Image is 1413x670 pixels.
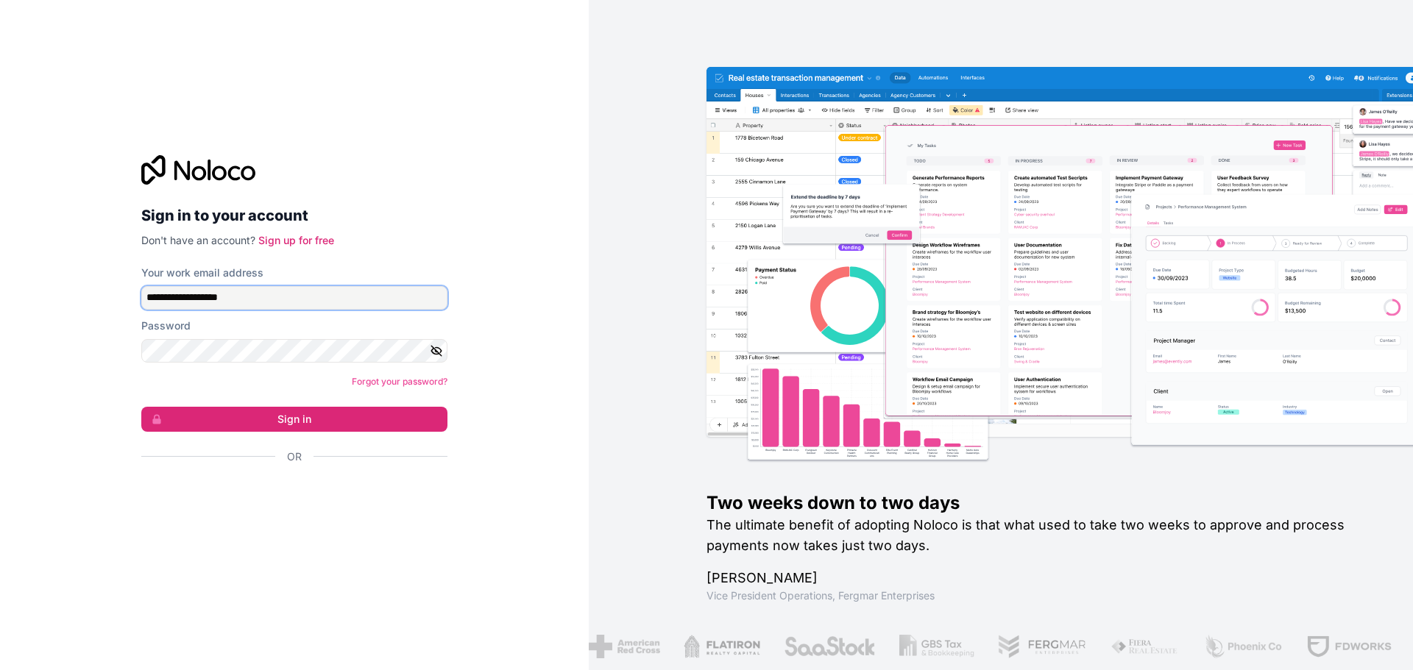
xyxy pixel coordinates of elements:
img: /assets/fdworks-Bi04fVtw.png [1306,635,1392,658]
button: Sign in [141,407,447,432]
h2: The ultimate benefit of adopting Noloco is that what used to take two weeks to approve and proces... [706,515,1366,556]
span: Or [287,449,302,464]
img: /assets/gbstax-C-GtDUiK.png [899,635,974,658]
img: /assets/saastock-C6Zbiodz.png [784,635,877,658]
img: /assets/phoenix-BREaitsQ.png [1203,635,1283,658]
span: Don't have an account? [141,234,255,246]
img: /assets/fergmar-CudnrXN5.png [998,635,1088,658]
input: Password [141,339,447,363]
input: Email address [141,286,447,310]
h2: Sign in to your account [141,202,447,229]
img: /assets/fiera-fwj2N5v4.png [1111,635,1180,658]
img: /assets/flatiron-C8eUkumj.png [684,635,760,658]
a: Sign up for free [258,234,334,246]
label: Password [141,318,191,333]
h1: [PERSON_NAME] [706,568,1366,588]
img: /assets/american-red-cross-BAupjrZR.png [589,635,660,658]
label: Your work email address [141,265,263,280]
h1: Two weeks down to two days [706,491,1366,515]
h1: Vice President Operations , Fergmar Enterprises [706,588,1366,603]
a: Forgot your password? [352,376,447,387]
iframe: Sign in with Google Button [134,480,443,513]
